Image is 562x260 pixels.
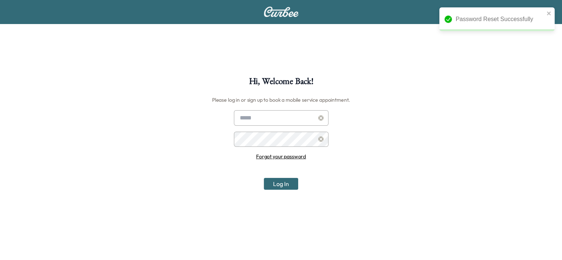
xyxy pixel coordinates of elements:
div: Password Reset Successfully [456,15,544,24]
h6: Please log in or sign up to book a mobile service appointment. [212,94,350,106]
button: close [546,10,552,16]
a: Forgot your password [256,153,306,160]
h1: Hi, Welcome Back! [249,77,313,90]
img: Curbee Logo [263,7,299,17]
button: Log In [264,178,298,190]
